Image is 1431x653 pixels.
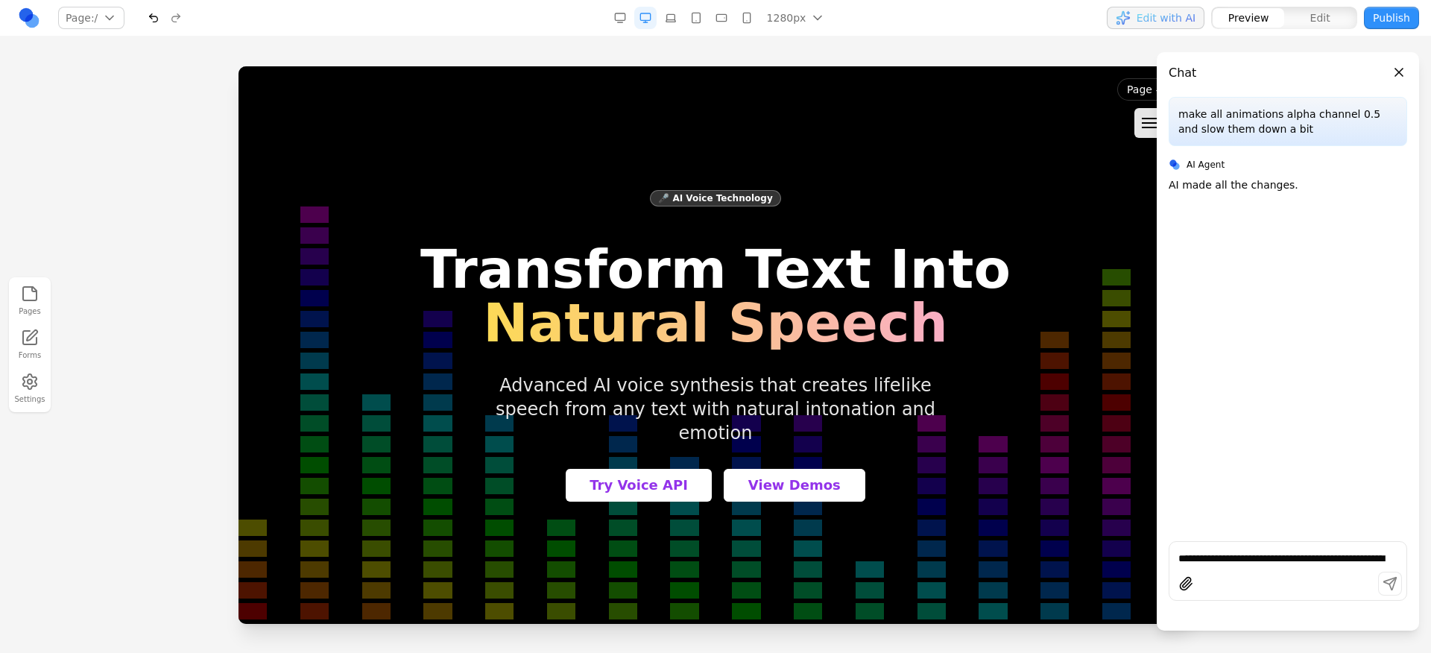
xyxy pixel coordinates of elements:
[13,282,46,320] button: Pages
[182,230,772,283] span: Natural Speech
[1364,7,1419,29] button: Publish
[660,7,682,29] button: Laptop
[13,370,46,408] button: Settings
[1228,10,1269,25] span: Preview
[327,403,473,435] button: Try Voice API
[761,7,829,29] button: 1280px
[238,66,1192,624] iframe: Preview
[736,7,758,29] button: Mobile
[411,124,542,140] div: 🎤 AI Voice Technology
[182,176,772,283] h1: Transform Text Into
[1169,64,1196,82] h3: Chat
[1107,7,1204,29] button: Edit with AI
[1310,10,1330,25] span: Edit
[485,403,627,435] button: View Demos
[1169,177,1298,192] p: AI made all the changes.
[609,7,631,29] button: Desktop Wide
[634,7,657,29] button: Desktop
[58,7,124,29] button: Page:/
[1169,158,1407,171] div: AI Agent
[1137,10,1195,25] span: Edit with AI
[685,7,707,29] button: Tablet
[710,7,733,29] button: Mobile Landscape
[1391,64,1407,81] button: Close panel
[1178,107,1397,136] p: make all animations alpha channel 0.5 and slow them down a bit
[227,307,727,379] p: Advanced AI voice synthesis that creates lifelike speech from any text with natural intonation an...
[13,326,46,364] a: Forms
